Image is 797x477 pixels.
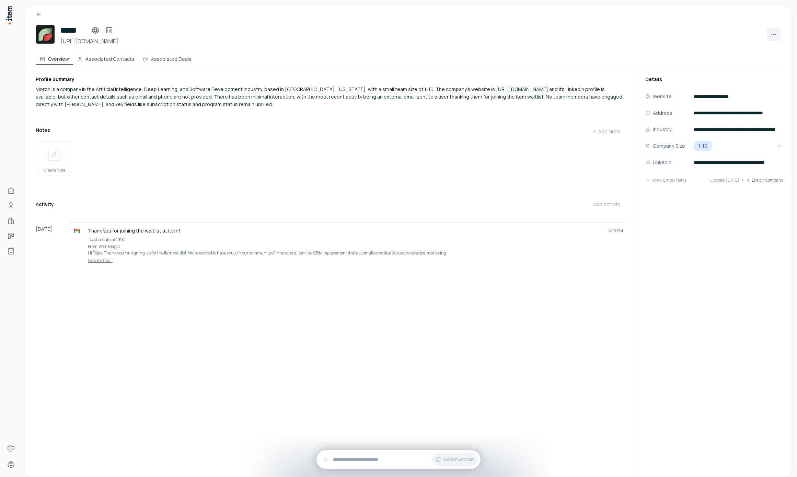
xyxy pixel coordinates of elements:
[4,199,18,213] a: Contacts
[71,258,623,263] a: View in Gmail
[653,159,671,166] p: LinkedIn
[36,127,50,134] h3: Notes
[709,178,739,183] span: Updated [DATE]
[60,37,118,45] h3: [URL][DOMAIN_NAME]
[608,228,623,234] span: 4:18 PM
[36,51,73,65] button: Overview
[4,458,18,472] a: Settings
[316,450,481,469] div: Continue Chat
[645,76,783,83] h3: Details
[44,168,65,173] span: Create Note
[588,197,626,211] button: Add Activity
[4,214,18,228] a: Companies
[73,227,80,234] img: gmail logo
[88,236,623,257] p: To: bhaktatejas1997 From: item Magic Hi Tejas, Thank you for signing up for the item waitlist! We...
[4,441,18,455] a: Forms
[36,76,626,83] h3: Profile Summary
[73,51,139,65] button: Associated Contacts
[746,173,783,187] button: Enrich Company
[36,86,626,108] div: Morph is a company in the Artificial Intelligence, Deep Learning, and Software Development indust...
[5,5,12,25] img: Item Brain Logo
[139,51,196,65] button: Associated Deals
[592,128,620,135] div: Add Note
[4,244,18,258] a: Agents
[653,126,672,133] p: Industry
[36,201,54,208] h3: Activity
[36,222,69,266] div: [DATE]
[88,227,603,234] p: Thank you for joining the waitlist at item!
[37,141,71,175] button: create noteCreate Note
[444,457,474,462] span: Continue Chat
[653,93,672,100] p: Website
[645,173,686,187] button: Show Empty Fields
[4,229,18,243] a: deals
[431,453,478,466] button: Continue Chat
[46,147,62,162] img: create note
[587,125,626,138] button: Add Note
[767,27,781,41] button: More actions
[4,184,18,197] a: Home
[653,142,685,150] p: Company Size
[653,109,672,117] p: Address
[36,25,55,44] img: Morph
